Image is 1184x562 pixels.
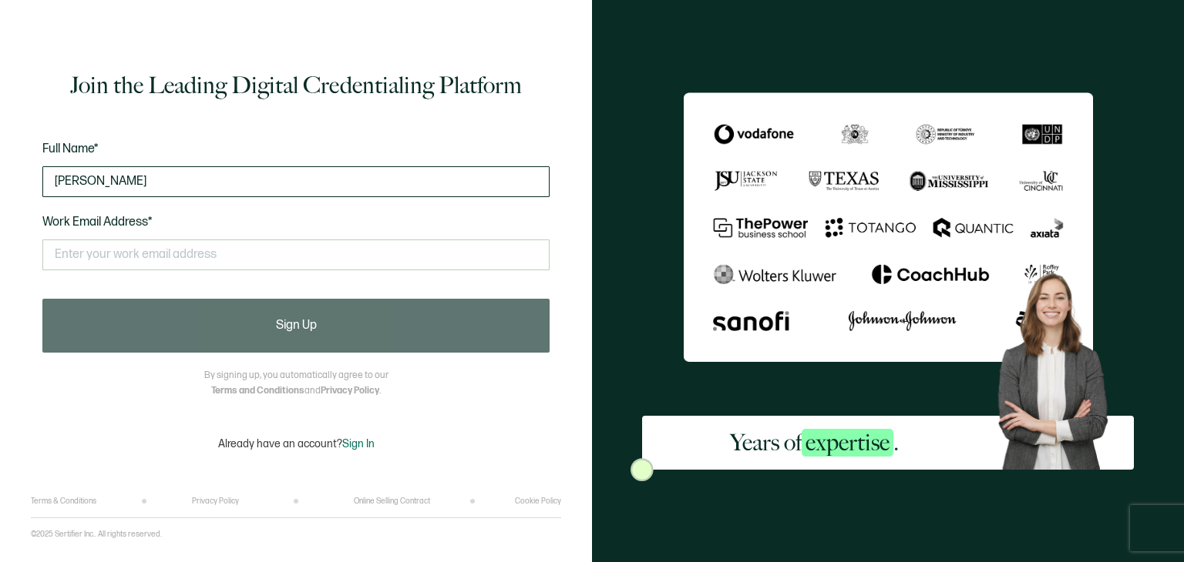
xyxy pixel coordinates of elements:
a: Terms & Conditions [31,497,96,506]
span: Sign In [342,437,375,450]
p: Already have an account? [218,437,375,450]
input: Jane Doe [42,166,550,197]
a: Cookie Policy [515,497,561,506]
span: Work Email Address* [42,215,153,229]
a: Privacy Policy [321,385,379,396]
p: By signing up, you automatically agree to our and . [204,368,388,399]
a: Privacy Policy [192,497,239,506]
h1: Join the Leading Digital Credentialing Platform [70,70,522,101]
img: Sertifier Signup [631,458,654,481]
input: Enter your work email address [42,239,550,270]
img: Sertifier Signup - Years of <span class="strong-h">expertise</span>. [684,92,1093,362]
h2: Years of . [730,427,899,458]
button: Sign Up [42,299,550,353]
span: Sign Up [276,319,317,332]
span: Full Name* [42,142,99,156]
a: Online Selling Contract [354,497,430,506]
p: ©2025 Sertifier Inc.. All rights reserved. [31,530,162,539]
img: Sertifier Signup - Years of <span class="strong-h">expertise</span>. Hero [986,263,1133,470]
a: Terms and Conditions [211,385,304,396]
span: expertise [802,429,893,457]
